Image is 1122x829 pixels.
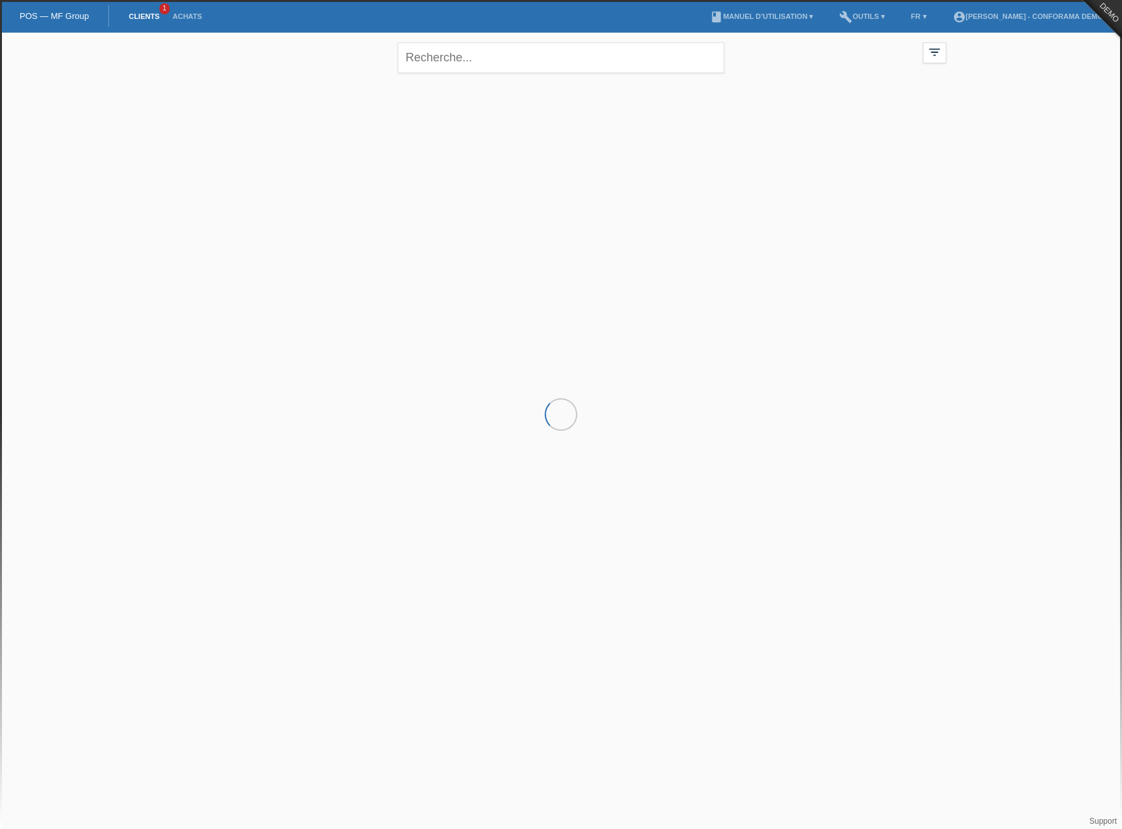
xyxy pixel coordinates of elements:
[946,12,1115,20] a: account_circle[PERSON_NAME] - Conforama Demo ▾
[905,12,933,20] a: FR ▾
[1089,817,1117,826] a: Support
[122,12,166,20] a: Clients
[839,10,852,23] i: build
[710,10,723,23] i: book
[20,11,89,21] a: POS — MF Group
[833,12,891,20] a: buildOutils ▾
[398,42,724,73] input: Recherche...
[166,12,208,20] a: Achats
[927,45,942,59] i: filter_list
[703,12,820,20] a: bookManuel d’utilisation ▾
[159,3,170,14] span: 1
[953,10,966,23] i: account_circle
